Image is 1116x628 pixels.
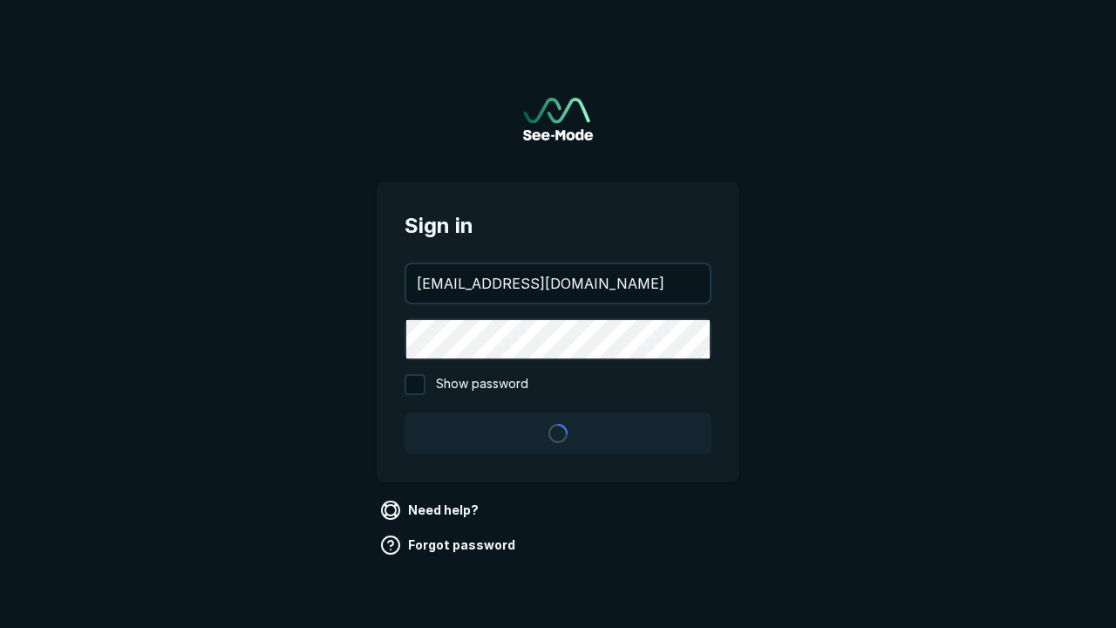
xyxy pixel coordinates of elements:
span: Show password [436,374,528,395]
a: Need help? [377,496,486,524]
img: See-Mode Logo [523,98,593,140]
input: your@email.com [406,264,710,303]
a: Forgot password [377,531,522,559]
a: Go to sign in [523,98,593,140]
span: Sign in [405,210,711,242]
